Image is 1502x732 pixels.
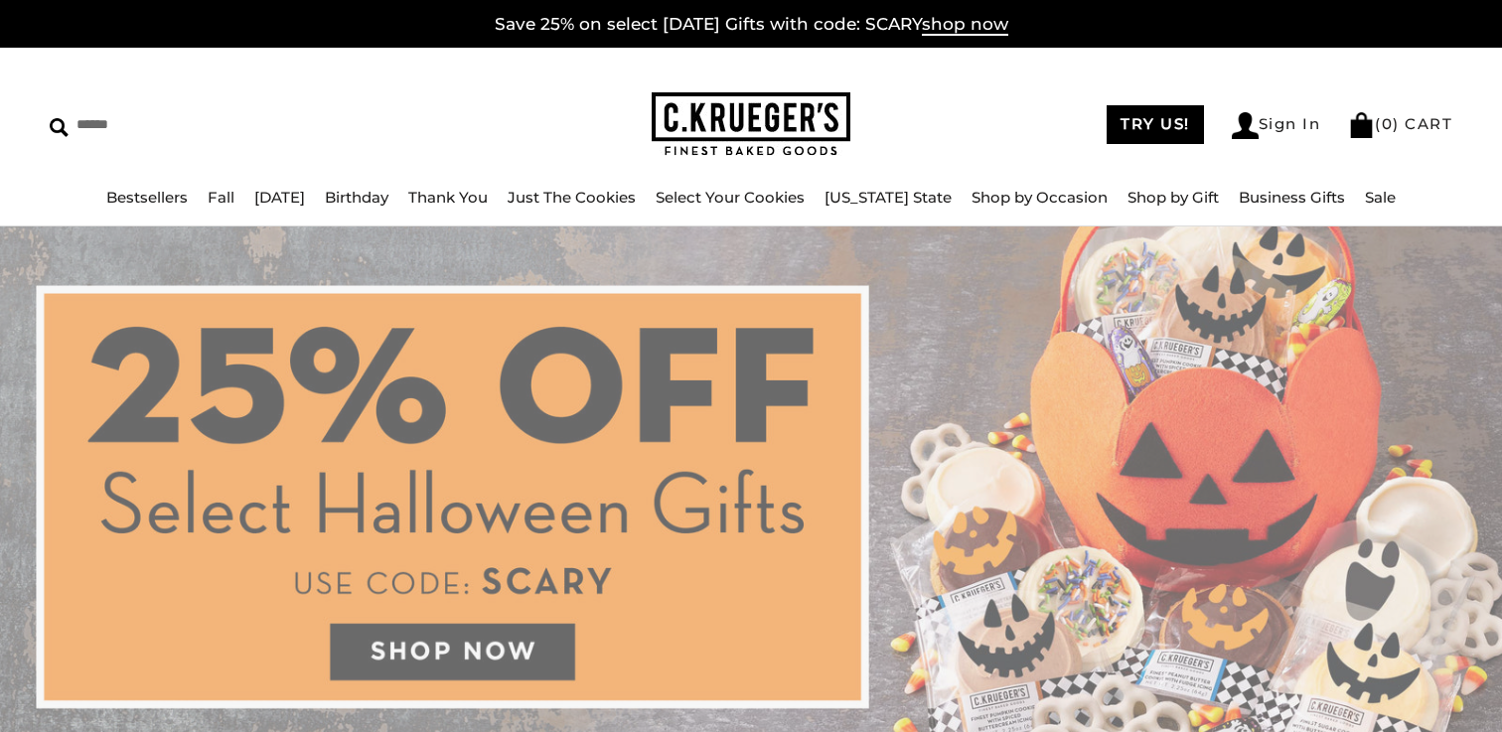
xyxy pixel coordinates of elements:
img: C.KRUEGER'S [652,92,850,157]
img: Bag [1348,112,1375,138]
span: shop now [922,14,1008,36]
a: Thank You [408,188,488,207]
a: Sign In [1232,112,1321,139]
span: 0 [1382,114,1394,133]
a: TRY US! [1107,105,1204,144]
a: Select Your Cookies [656,188,805,207]
a: Birthday [325,188,388,207]
a: Shop by Gift [1127,188,1219,207]
a: Fall [208,188,234,207]
a: Business Gifts [1239,188,1345,207]
a: (0) CART [1348,114,1452,133]
a: Bestsellers [106,188,188,207]
a: Sale [1365,188,1396,207]
a: Shop by Occasion [972,188,1108,207]
a: Save 25% on select [DATE] Gifts with code: SCARYshop now [495,14,1008,36]
img: Search [50,118,69,137]
a: Just The Cookies [508,188,636,207]
img: Account [1232,112,1259,139]
a: [US_STATE] State [825,188,952,207]
a: [DATE] [254,188,305,207]
input: Search [50,109,382,140]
